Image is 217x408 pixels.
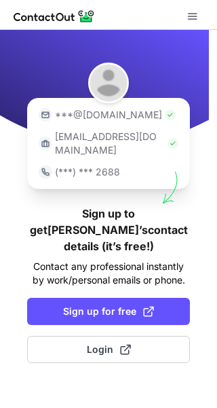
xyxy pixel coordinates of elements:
[27,336,190,363] button: Login
[167,138,178,149] img: Check Icon
[165,109,176,120] img: Check Icon
[55,108,162,122] p: ***@[DOMAIN_NAME]
[14,8,95,24] img: ContactOut v5.3.10
[39,137,52,150] img: https://contactout.com/extension/app/static/media/login-work-icon.638a5007170bc45168077fde17b29a1...
[87,343,131,356] span: Login
[27,260,190,287] p: Contact any professional instantly by work/personal emails or phone.
[27,298,190,325] button: Sign up for free
[39,108,52,122] img: https://contactout.com/extension/app/static/media/login-email-icon.f64bce713bb5cd1896fef81aa7b14a...
[88,63,129,103] img: tahir jehangir
[55,130,165,157] p: [EMAIL_ADDRESS][DOMAIN_NAME]
[27,205,190,254] h1: Sign up to get [PERSON_NAME]’s contact details (it’s free!)
[39,165,52,179] img: https://contactout.com/extension/app/static/media/login-phone-icon.bacfcb865e29de816d437549d7f4cb...
[63,305,154,318] span: Sign up for free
